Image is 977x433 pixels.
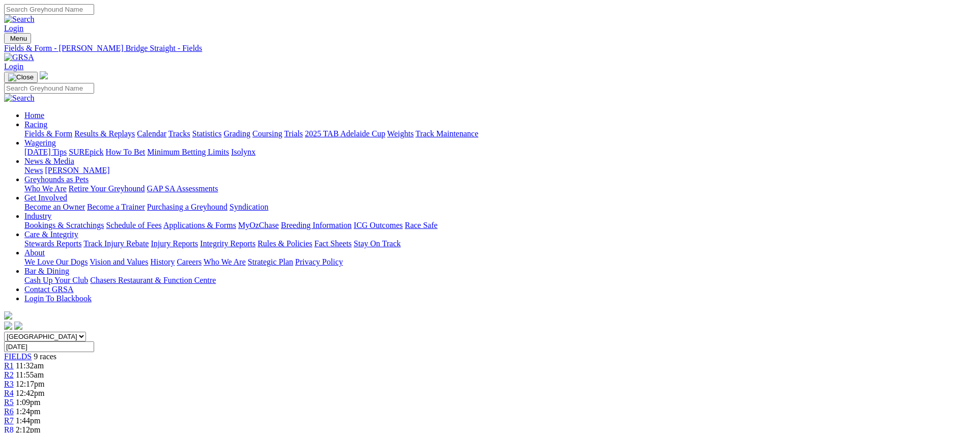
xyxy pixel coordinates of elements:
[8,73,34,81] img: Close
[24,221,104,229] a: Bookings & Scratchings
[24,294,92,303] a: Login To Blackbook
[24,221,973,230] div: Industry
[354,239,400,248] a: Stay On Track
[204,257,246,266] a: Who We Are
[24,157,74,165] a: News & Media
[106,148,146,156] a: How To Bet
[24,138,56,147] a: Wagering
[405,221,437,229] a: Race Safe
[284,129,303,138] a: Trials
[305,129,385,138] a: 2025 TAB Adelaide Cup
[24,166,43,175] a: News
[4,370,14,379] a: R2
[147,148,229,156] a: Minimum Betting Limits
[69,148,103,156] a: SUREpick
[24,257,973,267] div: About
[4,398,14,407] a: R5
[4,94,35,103] img: Search
[34,352,56,361] span: 9 races
[4,44,973,53] a: Fields & Form - [PERSON_NAME] Bridge Straight - Fields
[151,239,198,248] a: Injury Reports
[252,129,282,138] a: Coursing
[150,257,175,266] a: History
[4,62,23,71] a: Login
[314,239,352,248] a: Fact Sheets
[24,285,73,294] a: Contact GRSA
[4,407,14,416] a: R6
[24,148,67,156] a: [DATE] Tips
[24,129,72,138] a: Fields & Form
[69,184,145,193] a: Retire Your Greyhound
[16,380,45,388] span: 12:17pm
[168,129,190,138] a: Tracks
[74,129,135,138] a: Results & Replays
[24,166,973,175] div: News & Media
[106,221,161,229] a: Schedule of Fees
[16,389,45,397] span: 12:42pm
[16,361,44,370] span: 11:32am
[24,175,89,184] a: Greyhounds as Pets
[163,221,236,229] a: Applications & Forms
[40,71,48,79] img: logo-grsa-white.png
[4,4,94,15] input: Search
[16,407,41,416] span: 1:24pm
[24,184,67,193] a: Who We Are
[14,322,22,330] img: twitter.svg
[90,276,216,284] a: Chasers Restaurant & Function Centre
[24,239,81,248] a: Stewards Reports
[24,111,44,120] a: Home
[24,184,973,193] div: Greyhounds as Pets
[24,239,973,248] div: Care & Integrity
[16,416,41,425] span: 1:44pm
[24,230,78,239] a: Care & Integrity
[24,248,45,257] a: About
[4,322,12,330] img: facebook.svg
[24,120,47,129] a: Racing
[281,221,352,229] a: Breeding Information
[4,389,14,397] a: R4
[387,129,414,138] a: Weights
[24,148,973,157] div: Wagering
[16,370,44,379] span: 11:55am
[238,221,279,229] a: MyOzChase
[87,203,145,211] a: Become a Trainer
[229,203,268,211] a: Syndication
[416,129,478,138] a: Track Maintenance
[192,129,222,138] a: Statistics
[224,129,250,138] a: Grading
[4,15,35,24] img: Search
[4,33,31,44] button: Toggle navigation
[200,239,255,248] a: Integrity Reports
[24,276,88,284] a: Cash Up Your Club
[83,239,149,248] a: Track Injury Rebate
[10,35,27,42] span: Menu
[147,184,218,193] a: GAP SA Assessments
[295,257,343,266] a: Privacy Policy
[4,416,14,425] a: R7
[4,361,14,370] a: R1
[4,83,94,94] input: Search
[4,352,32,361] a: FIELDS
[24,129,973,138] div: Racing
[4,311,12,320] img: logo-grsa-white.png
[354,221,403,229] a: ICG Outcomes
[177,257,202,266] a: Careers
[231,148,255,156] a: Isolynx
[4,341,94,352] input: Select date
[45,166,109,175] a: [PERSON_NAME]
[4,380,14,388] a: R3
[4,53,34,62] img: GRSA
[16,398,41,407] span: 1:09pm
[257,239,312,248] a: Rules & Policies
[4,72,38,83] button: Toggle navigation
[4,24,23,33] a: Login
